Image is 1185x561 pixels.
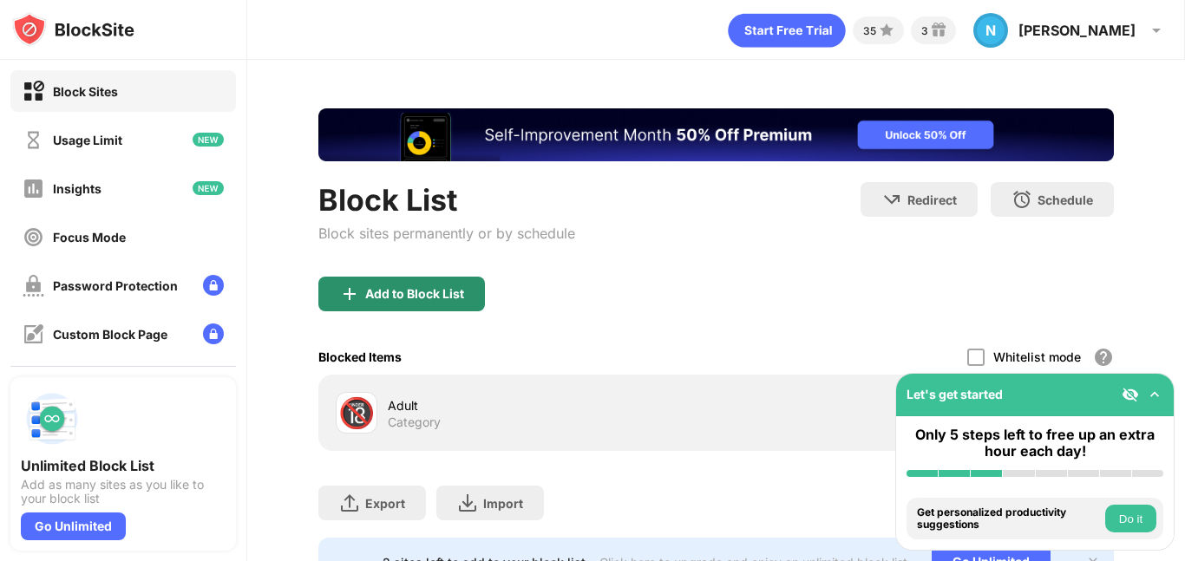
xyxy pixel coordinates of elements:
img: omni-setup-toggle.svg [1146,386,1163,403]
img: lock-menu.svg [203,323,224,344]
div: Focus Mode [53,230,126,245]
div: Block Sites [53,84,118,99]
div: Let's get started [907,387,1003,401]
img: eye-not-visible.svg [1122,386,1139,403]
div: Password Protection [53,278,178,293]
div: Import [483,496,523,511]
img: points-small.svg [876,20,897,41]
div: animation [728,13,846,48]
div: Get personalized productivity suggestions [917,506,1101,532]
img: push-block-list.svg [21,388,83,450]
img: customize-block-page-off.svg [23,323,44,345]
img: lock-menu.svg [203,275,224,296]
img: logo-blocksite.svg [12,12,134,47]
div: 35 [863,24,876,37]
div: Unlimited Block List [21,457,226,474]
div: 🔞 [338,395,375,431]
div: Only 5 steps left to free up an extra hour each day! [907,427,1163,460]
div: Add as many sites as you like to your block list [21,478,226,506]
div: Export [365,496,405,511]
div: Insights [53,181,101,196]
div: Schedule [1038,192,1093,207]
img: new-icon.svg [193,133,224,147]
div: N [973,13,1008,48]
div: Go Unlimited [21,512,126,540]
img: focus-off.svg [23,226,44,248]
div: Category [388,414,441,430]
div: [PERSON_NAME] [1018,22,1136,39]
img: time-usage-off.svg [23,129,44,151]
button: Do it [1105,505,1156,532]
div: Adult [388,396,717,414]
div: Block List [318,182,575,218]
div: 3 [921,24,928,37]
img: insights-off.svg [23,178,44,199]
div: Redirect [907,192,957,207]
div: Usage Limit [53,133,122,147]
div: Add to Block List [365,287,464,301]
div: Blocked Items [318,349,402,364]
img: new-icon.svg [193,181,224,195]
div: Whitelist mode [993,349,1081,364]
img: block-on.svg [23,81,44,102]
iframe: Banner [318,108,1114,161]
div: Custom Block Page [53,327,167,342]
div: Block sites permanently or by schedule [318,225,575,242]
img: password-protection-off.svg [23,275,44,297]
img: reward-small.svg [928,20,949,41]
